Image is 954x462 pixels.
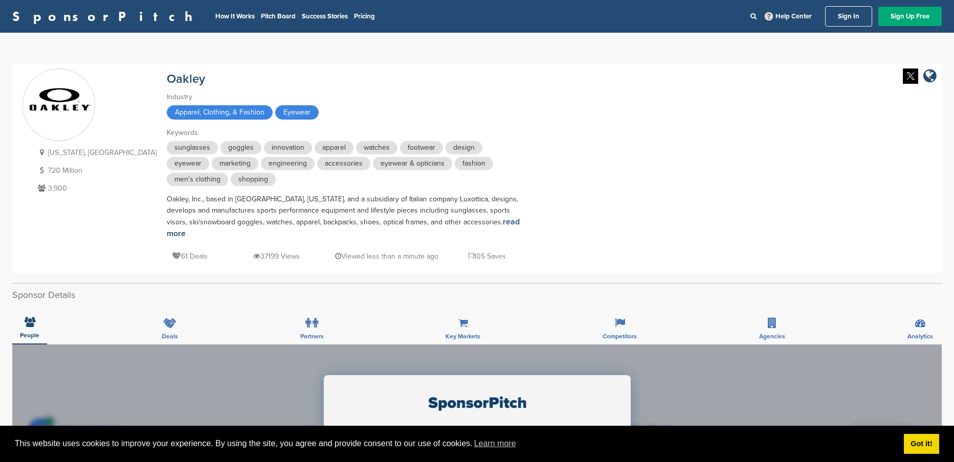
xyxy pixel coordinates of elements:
span: This website uses cookies to improve your experience. By using the site, you agree and provide co... [15,436,896,451]
a: Oakley [167,72,205,86]
p: 37199 Views [253,250,300,263]
span: People [20,332,39,338]
span: Analytics [907,333,933,339]
a: company link [923,68,937,85]
img: Sponsorpitch & Oakley [23,72,95,139]
span: Competitors [603,333,637,339]
span: eyewear [167,157,209,170]
span: eyewear & opticians [373,157,452,170]
a: SponsorPitch [12,10,199,23]
span: innovation [264,141,312,154]
span: Deals [162,333,178,339]
a: Pitch Board [261,12,296,20]
span: sunglasses [167,141,218,154]
span: Apparel, Clothing, & Fashion [167,105,273,120]
div: Oakley, Inc., based in [GEOGRAPHIC_DATA], [US_STATE], and a subsidiary of Italian company Luxotti... [167,194,525,240]
h2: Sponsor Details [12,288,942,302]
p: [US_STATE], [GEOGRAPHIC_DATA] [35,146,157,159]
a: learn more about cookies [473,436,518,451]
div: Industry [167,91,525,103]
span: engineering [261,157,315,170]
a: Success Stories [302,12,348,20]
p: Viewed less than a minute ago [335,250,438,263]
div: Log In or Sign Up Free to access sponsorship data and contacts from this brand. [342,424,613,453]
span: Partners [300,333,324,339]
a: Help Center [763,10,814,22]
p: 720 Million [35,164,157,177]
a: Sign In [825,6,872,27]
span: Key Markets [446,333,480,339]
span: watches [356,141,397,154]
a: dismiss cookie message [904,434,939,454]
p: 61 Deals [172,250,208,263]
span: shopping [231,173,276,186]
span: fashion [455,157,493,170]
p: 3,900 [35,182,157,195]
a: Sign Up Free [878,7,942,26]
span: goggles [220,141,261,154]
div: Keywords [167,127,525,138]
p: 105 Saves [469,250,506,263]
span: footwear [400,141,443,154]
a: How It Works [215,12,255,20]
span: men's clothing [167,173,228,186]
span: design [446,141,482,154]
span: Eyewear [275,105,319,120]
img: Twitter white [903,68,918,84]
span: Agencies [759,333,785,339]
span: accessories [317,157,370,170]
span: apparel [315,141,353,154]
a: Pricing [354,12,375,20]
span: marketing [212,157,258,170]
